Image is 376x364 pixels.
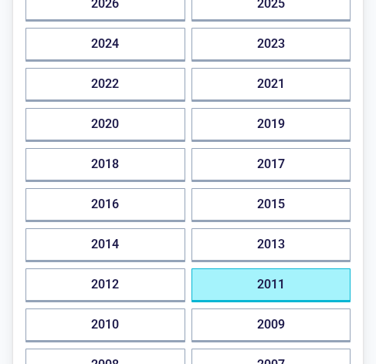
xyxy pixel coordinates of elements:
[191,68,351,102] button: 2021
[191,268,351,302] button: 2011
[191,148,351,182] button: 2017
[191,188,351,222] button: 2015
[25,68,185,102] button: 2022
[25,28,185,62] button: 2024
[25,228,185,262] button: 2014
[191,228,351,262] button: 2013
[25,308,185,342] button: 2010
[191,28,351,62] button: 2023
[25,148,185,182] button: 2018
[25,268,185,302] button: 2012
[25,108,185,142] button: 2020
[191,108,351,142] button: 2019
[25,188,185,222] button: 2016
[191,308,351,342] button: 2009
